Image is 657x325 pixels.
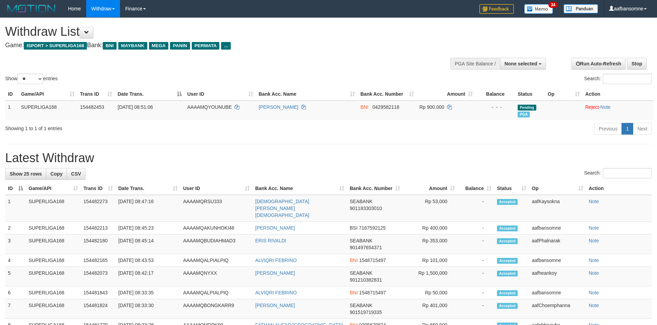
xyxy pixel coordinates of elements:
span: PANIN [170,42,190,50]
span: Accepted [497,258,518,264]
th: Action [583,88,654,101]
td: 154482273 [81,195,116,222]
td: 154482165 [81,254,116,267]
th: Amount: activate to sort column ascending [417,88,476,101]
th: User ID: activate to sort column ascending [180,182,252,195]
span: ... [221,42,230,50]
span: Copy 901183303010 to clipboard [350,206,382,211]
th: User ID: activate to sort column ascending [185,88,256,101]
td: AAAAMQBUDIAHMAD3 [180,234,252,254]
th: Status: activate to sort column ascending [494,182,529,195]
th: Amount: activate to sort column ascending [403,182,458,195]
th: Date Trans.: activate to sort column descending [115,88,185,101]
a: Note [589,303,599,308]
span: Pending [518,105,536,111]
h1: Withdraw List [5,25,431,39]
td: SUPERLIGA168 [26,267,81,286]
td: SUPERLIGA168 [26,299,81,319]
td: - [458,195,494,222]
img: panduan.png [564,4,598,13]
th: Date Trans.: activate to sort column ascending [116,182,180,195]
a: [PERSON_NAME] [255,270,295,276]
td: 154481843 [81,286,116,299]
td: AAAAMQBONGKARR9 [180,299,252,319]
td: aafKaysokna [529,195,586,222]
th: Op: activate to sort column ascending [545,88,583,101]
span: Copy 901210382831 to clipboard [350,277,382,283]
th: Bank Acc. Number: activate to sort column ascending [347,182,403,195]
h1: Latest Withdraw [5,151,652,165]
span: Copy 7167592125 to clipboard [359,225,386,231]
a: Note [589,258,599,263]
td: - [458,234,494,254]
a: [PERSON_NAME] [255,303,295,308]
a: Reject [585,104,599,110]
span: Accepted [497,199,518,205]
a: Previous [594,123,622,135]
span: Copy 901497654371 to clipboard [350,245,382,250]
a: CSV [67,168,86,180]
a: Note [600,104,611,110]
a: Copy [46,168,67,180]
a: ALVIQRI FEBRINO [255,258,297,263]
th: ID: activate to sort column descending [5,182,26,195]
span: Copy 0429582118 to clipboard [372,104,399,110]
div: PGA Site Balance / [450,58,500,70]
input: Search: [603,168,652,178]
th: Status [515,88,545,101]
td: SUPERLIGA168 [26,234,81,254]
th: Action [586,182,652,195]
span: SEABANK [350,303,372,308]
td: SUPERLIGA168 [26,195,81,222]
span: [DATE] 08:51:06 [118,104,153,110]
label: Show entries [5,74,58,84]
a: Note [589,290,599,295]
th: Bank Acc. Name: activate to sort column ascending [252,182,347,195]
td: [DATE] 08:45:14 [116,234,180,254]
td: aafbansomne [529,254,586,267]
td: [DATE] 08:42:17 [116,267,180,286]
span: Accepted [497,226,518,231]
th: Balance [476,88,515,101]
th: ID [5,88,18,101]
label: Search: [584,74,652,84]
td: 1 [5,101,18,120]
td: AAAAMQNYXX [180,267,252,286]
div: Showing 1 to 1 of 1 entries [5,122,269,132]
span: Accepted [497,303,518,309]
td: Rp 50,000 [403,286,458,299]
span: SEABANK [350,270,372,276]
th: Balance: activate to sort column ascending [458,182,494,195]
img: Button%20Memo.svg [524,4,553,14]
a: 1 [621,123,633,135]
a: ERIS RIVALDI [255,238,286,243]
span: Copy [50,171,62,177]
span: Accepted [497,238,518,244]
a: Note [589,225,599,231]
td: Rp 353,000 [403,234,458,254]
td: [DATE] 08:47:16 [116,195,180,222]
span: BSI [350,225,358,231]
span: Copy 901519719335 to clipboard [350,310,382,315]
td: - [458,222,494,234]
td: 154482180 [81,234,116,254]
td: - [458,286,494,299]
td: 5 [5,267,26,286]
td: aafbansomne [529,222,586,234]
span: SEABANK [350,238,372,243]
span: PERMATA [192,42,220,50]
a: Note [589,199,599,204]
td: Rp 1,500,000 [403,267,458,286]
img: MOTION_logo.png [5,3,58,14]
th: Game/API: activate to sort column ascending [26,182,81,195]
th: Bank Acc. Name: activate to sort column ascending [256,88,358,101]
span: BNI [360,104,368,110]
td: [DATE] 08:33:30 [116,299,180,319]
td: [DATE] 08:33:35 [116,286,180,299]
span: Copy 1548715497 to clipboard [359,290,386,295]
td: 4 [5,254,26,267]
td: - [458,267,494,286]
a: Next [633,123,652,135]
span: 154482453 [80,104,104,110]
a: [PERSON_NAME] [259,104,298,110]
